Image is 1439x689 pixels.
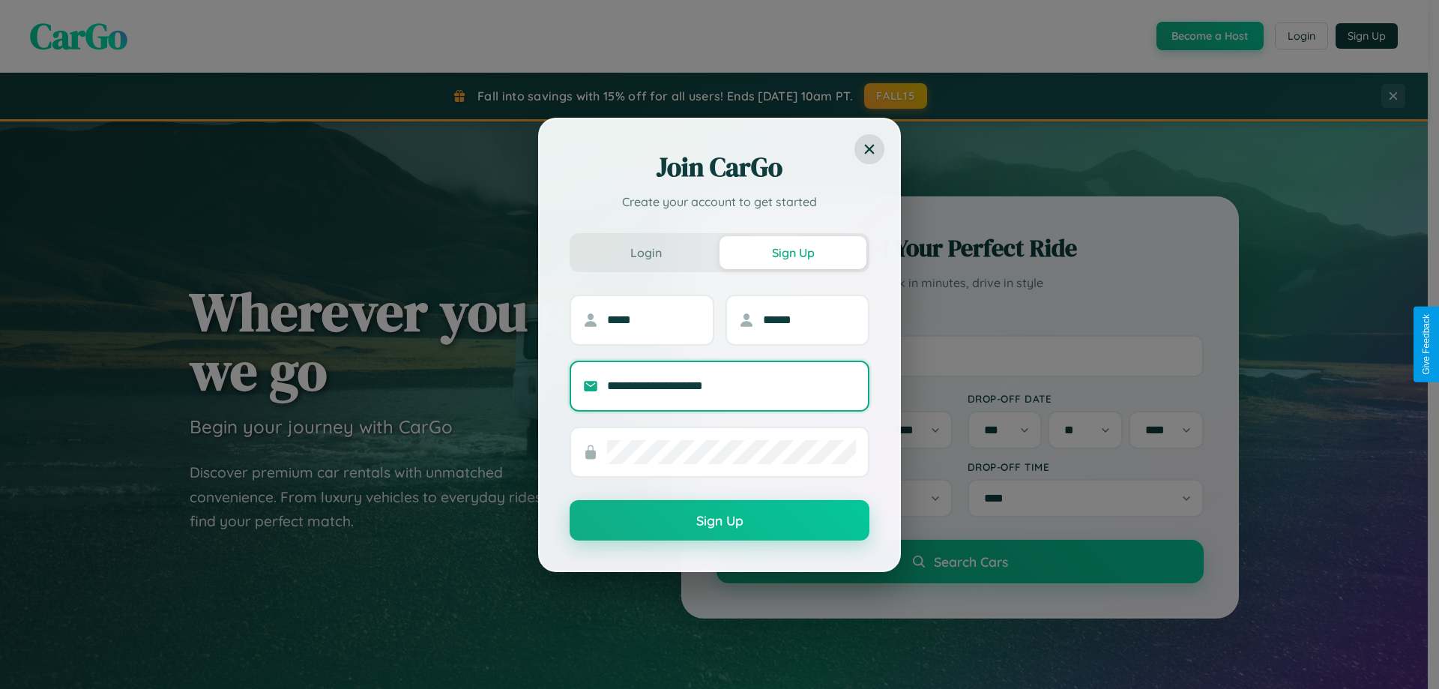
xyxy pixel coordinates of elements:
p: Create your account to get started [570,193,869,211]
div: Give Feedback [1421,314,1432,375]
button: Sign Up [570,500,869,541]
h2: Join CarGo [570,149,869,185]
button: Login [573,236,719,269]
button: Sign Up [719,236,866,269]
